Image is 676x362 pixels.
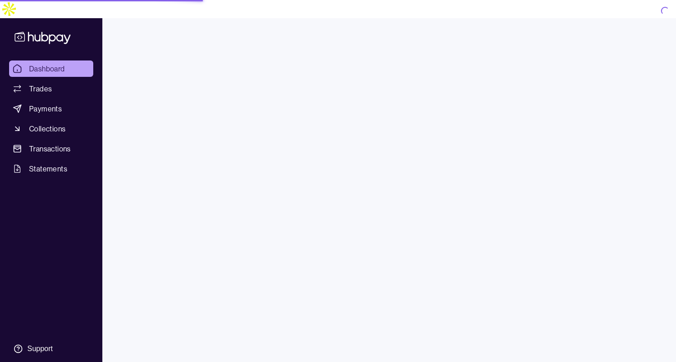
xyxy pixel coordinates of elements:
a: Dashboard [9,60,93,77]
a: Payments [9,101,93,117]
div: Support [27,344,53,354]
span: Payments [29,103,62,114]
a: Transactions [9,141,93,157]
span: Dashboard [29,63,65,74]
span: Statements [29,163,67,174]
span: Collections [29,123,66,134]
span: Transactions [29,143,71,154]
a: Collections [9,121,93,137]
span: Trades [29,83,52,94]
a: Trades [9,80,93,97]
a: Statements [9,161,93,177]
a: Support [9,339,93,358]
